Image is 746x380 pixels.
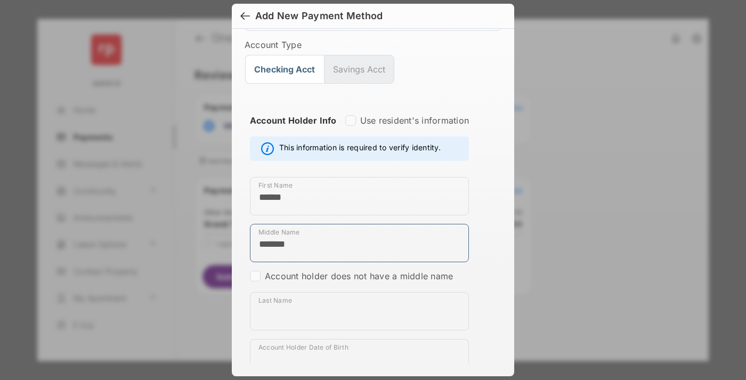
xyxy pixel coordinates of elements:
[279,142,441,155] span: This information is required to verify identity.
[360,115,469,126] label: Use resident's information
[324,55,394,84] button: Savings Acct
[255,10,383,22] div: Add New Payment Method
[245,39,501,50] label: Account Type
[250,115,337,145] strong: Account Holder Info
[265,271,453,281] label: Account holder does not have a middle name
[245,55,324,84] button: Checking Acct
